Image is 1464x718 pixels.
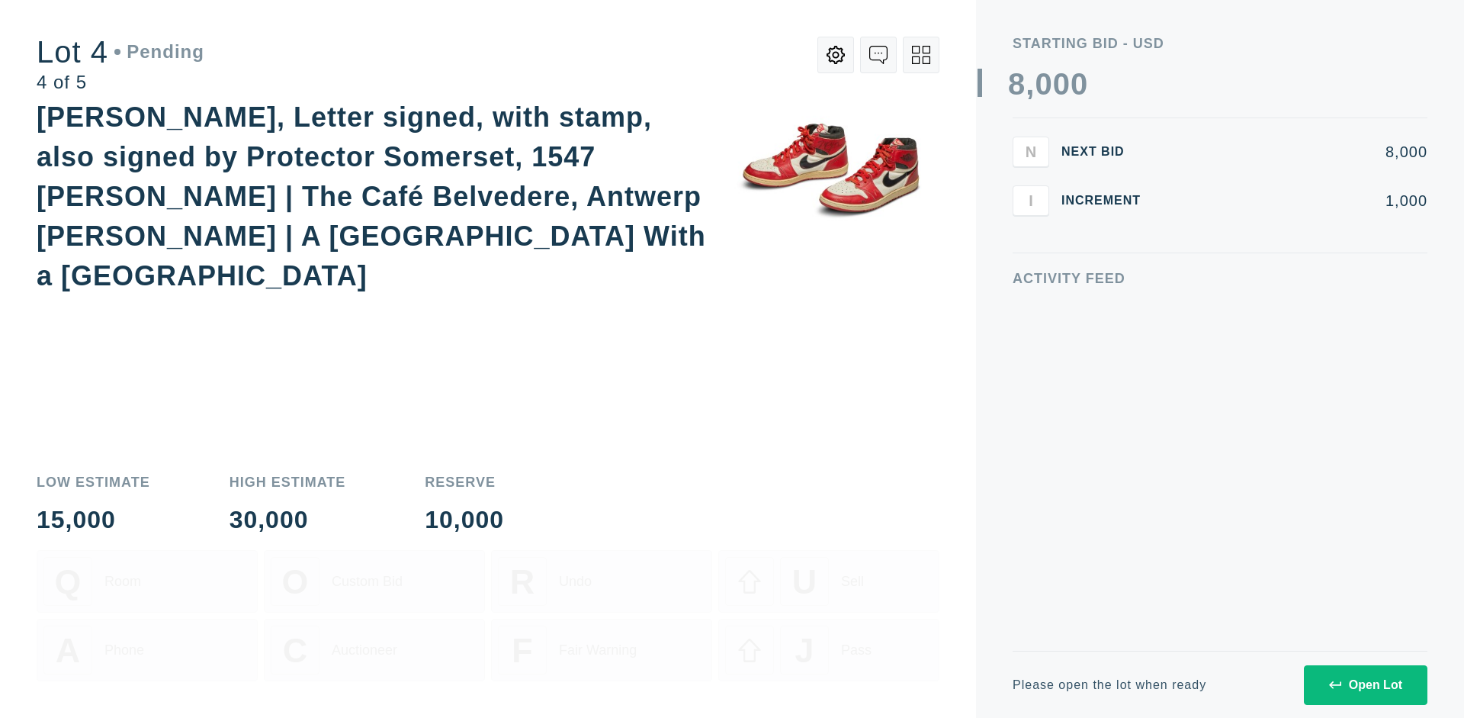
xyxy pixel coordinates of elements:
span: I [1029,192,1033,209]
div: 0 [1035,69,1052,99]
div: Activity Feed [1013,272,1427,285]
div: 8,000 [1165,144,1427,159]
div: 0 [1071,69,1088,99]
div: 30,000 [230,507,346,532]
div: High Estimate [230,475,346,489]
div: Reserve [425,475,504,489]
div: 0 [1053,69,1071,99]
div: Lot 4 [37,37,204,67]
div: 1,000 [1165,193,1427,208]
button: Open Lot [1304,665,1427,705]
div: Please open the lot when ready [1013,679,1206,691]
div: , [1026,69,1035,374]
div: Open Lot [1329,678,1402,692]
div: 10,000 [425,507,504,532]
div: Increment [1061,195,1153,207]
div: Next Bid [1061,146,1153,158]
span: N [1026,143,1036,160]
div: Starting Bid - USD [1013,37,1427,50]
button: I [1013,185,1049,216]
button: N [1013,137,1049,167]
div: 4 of 5 [37,73,204,92]
div: Pending [114,43,204,61]
div: [PERSON_NAME], Letter signed, with stamp, also signed by Protector Somerset, 1547 [PERSON_NAME] |... [37,101,706,291]
div: 15,000 [37,507,150,532]
div: 8 [1008,69,1026,99]
div: Low Estimate [37,475,150,489]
